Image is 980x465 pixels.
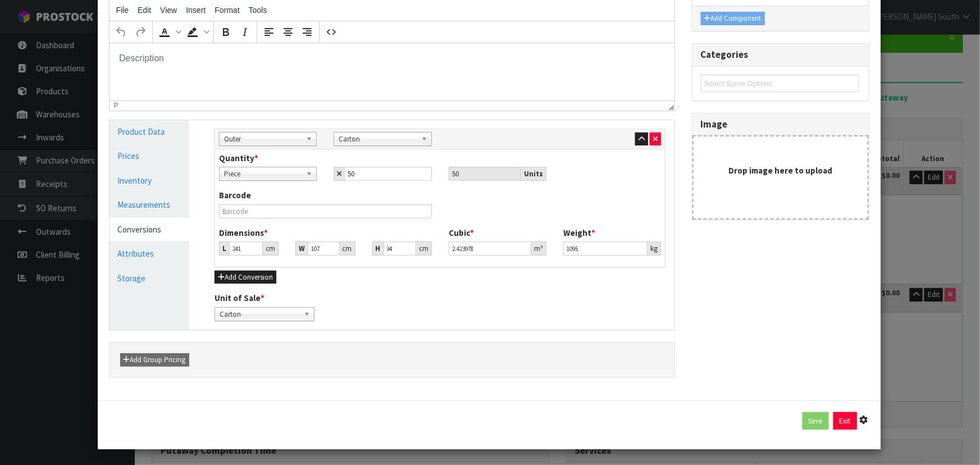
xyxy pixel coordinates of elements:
div: kg [648,241,661,256]
span: Piece [224,167,302,181]
input: Length [229,241,263,256]
a: Product Data [110,120,190,143]
a: Measurements [110,193,190,216]
label: Unit of Sale [215,292,265,304]
button: Italic [235,22,254,42]
input: Barcode [219,204,432,218]
input: Unit Qty [449,167,521,181]
button: Save [803,412,829,430]
h3: Categories [701,49,860,60]
div: Background color [183,22,211,42]
h3: Image [701,119,860,130]
span: View [160,6,177,15]
a: Inventory [110,169,190,192]
button: Add Component [701,12,765,25]
button: Align right [298,22,317,42]
input: Child Qty [344,167,431,181]
span: Format [215,6,239,15]
span: Carton [220,308,299,321]
span: Outer [224,133,302,146]
label: Dimensions [219,227,268,239]
strong: L [222,244,226,253]
button: Undo [112,22,131,42]
label: Cubic [449,227,474,239]
div: cm [340,241,355,256]
button: Redo [131,22,150,42]
button: Exit [833,412,857,430]
a: Conversions [110,218,190,241]
strong: W [299,244,305,253]
iframe: Rich Text Area. Press ALT-0 for help. [110,43,674,101]
button: Add Conversion [215,271,276,284]
a: Storage [110,267,190,290]
input: Cubic [449,241,531,256]
strong: H [376,244,381,253]
button: Bold [216,22,235,42]
button: Align center [279,22,298,42]
div: Text color [155,22,183,42]
label: Barcode [219,189,251,201]
strong: Drop image here to upload [728,165,832,176]
div: cm [263,241,279,256]
button: Align left [259,22,279,42]
label: Quantity [219,152,258,164]
label: Weight [563,227,595,239]
button: Source code [322,22,341,42]
input: Height [384,241,416,256]
div: m³ [531,241,546,256]
div: cm [416,241,432,256]
span: Edit [138,6,151,15]
span: Carton [339,133,416,146]
a: Attributes [110,242,190,265]
a: Prices [110,144,190,167]
strong: Units [524,169,543,179]
input: Weight [563,241,648,256]
input: Width [308,241,339,256]
span: Insert [186,6,206,15]
span: File [116,6,129,15]
div: p [114,102,118,110]
div: Resize [665,101,674,111]
span: Tools [249,6,267,15]
button: Add Group Pricing [120,353,189,367]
